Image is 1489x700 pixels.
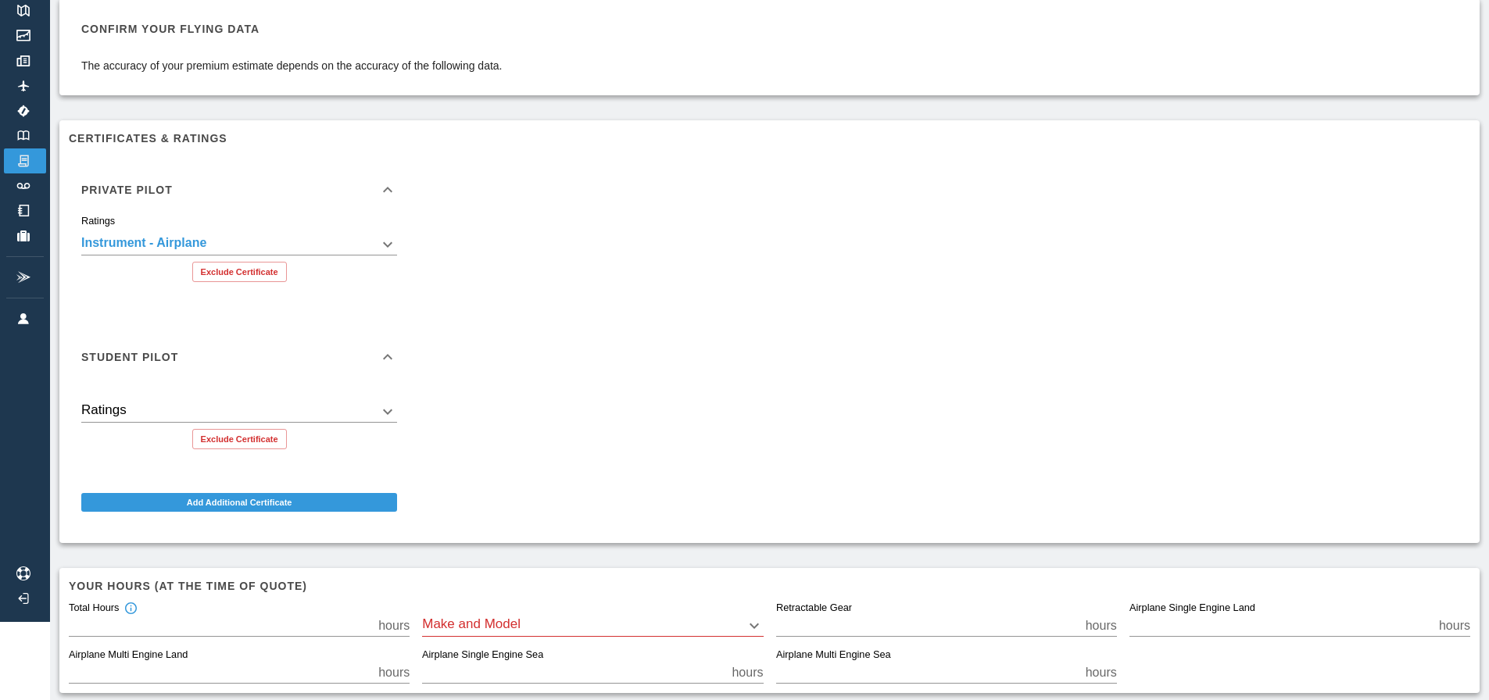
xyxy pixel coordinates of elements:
p: The accuracy of your premium estimate depends on the accuracy of the following data. [81,58,503,73]
label: Airplane Multi Engine Land [69,648,188,662]
div: Instrument - Airplane [81,234,397,255]
h6: Private Pilot [81,184,173,195]
div: Private Pilot [69,215,410,295]
label: Ratings [81,214,115,228]
div: Student Pilot [69,382,410,462]
h6: Confirm your flying data [81,20,503,37]
label: Airplane Single Engine Land [1129,602,1255,616]
p: hours [732,663,763,682]
h6: Your hours (at the time of quote) [69,577,1470,595]
h6: Student Pilot [81,352,178,362]
p: hours [378,616,410,635]
label: Airplane Multi Engine Sea [776,648,891,662]
button: Exclude Certificate [192,429,287,449]
p: hours [1086,663,1117,682]
h6: Certificates & Ratings [69,130,1470,147]
p: hours [1439,616,1470,635]
div: Instrument - Airplane [81,401,397,423]
button: Exclude Certificate [192,262,287,282]
label: Retractable Gear [776,602,852,616]
button: Add Additional Certificate [81,493,397,512]
div: Private Pilot [69,165,410,215]
svg: Total hours in fixed-wing aircraft [123,602,138,616]
p: hours [1086,616,1117,635]
div: Total Hours [69,602,138,616]
label: Airplane Single Engine Sea [422,648,543,662]
div: Student Pilot [69,332,410,382]
p: hours [378,663,410,682]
